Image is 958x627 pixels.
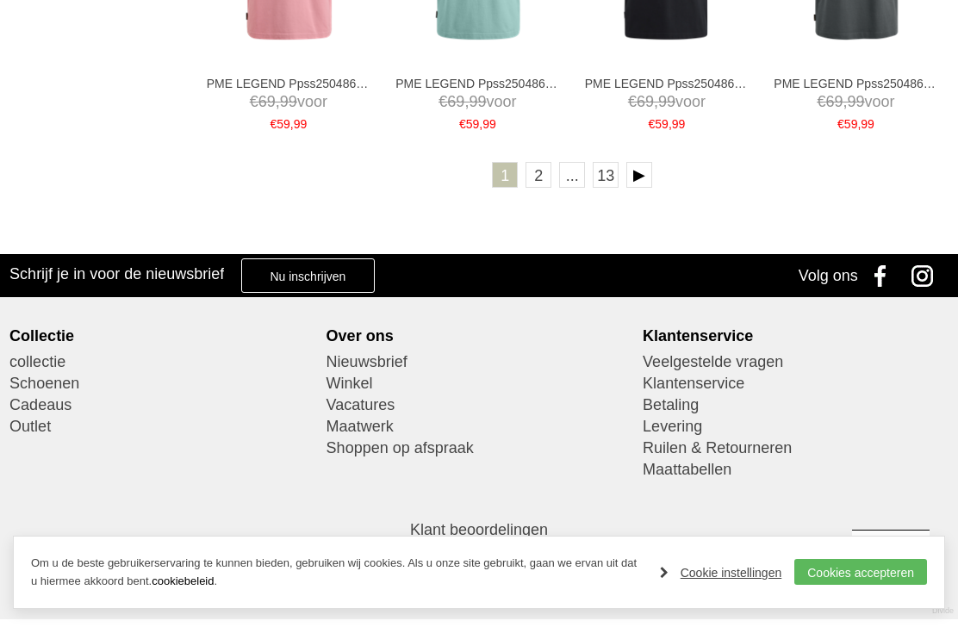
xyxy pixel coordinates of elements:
a: Schoenen [9,374,315,395]
span: € [628,94,637,111]
span: 59 [466,118,480,132]
a: Ruilen & Retourneren [643,438,949,460]
a: Maattabellen [643,460,949,481]
a: Instagram [905,255,949,298]
a: collectie [9,352,315,374]
h3: Schrijf je in voor de nieuwsbrief [9,265,224,284]
a: Veelgestelde vragen [643,352,949,374]
span: voor [774,92,937,114]
span: , [843,94,847,111]
span: € [250,94,258,111]
a: Maatwerk [327,417,632,438]
span: voor [395,92,559,114]
a: Nu inschrijven [241,259,374,294]
a: Cookie instellingen [660,561,782,587]
a: Betaling [643,395,949,417]
a: PME LEGEND Ppss2504867 [PERSON_NAME]'s [207,77,370,92]
span: 99 [294,118,308,132]
span: voor [585,92,749,114]
a: Vacatures [327,395,632,417]
a: Winkel [327,374,632,395]
span: € [459,118,466,132]
span: 69 [258,94,276,111]
a: Klantenservice [643,374,949,395]
span: € [270,118,277,132]
a: 2 [526,163,551,189]
span: , [669,118,672,132]
span: 99 [672,118,686,132]
span: voor [207,92,370,114]
span: , [479,118,482,132]
a: Cookies accepteren [794,560,927,586]
span: 59 [277,118,290,132]
a: Terug naar boven [852,531,930,608]
span: , [464,94,469,111]
span: 99 [658,94,675,111]
span: € [439,94,447,111]
a: Outlet [9,417,315,438]
a: 13 [593,163,619,189]
span: 59 [844,118,858,132]
a: cookiebeleid [152,575,214,588]
p: Om u de beste gebruikerservaring te kunnen bieden, gebruiken wij cookies. Als u onze site gebruik... [31,556,643,592]
span: ... [559,163,585,189]
span: , [276,94,280,111]
a: PME LEGEND Ppss2504867 [PERSON_NAME]'s [774,77,937,92]
span: 99 [482,118,496,132]
span: € [837,118,844,132]
a: PME LEGEND Ppss2504867 [PERSON_NAME]'s [585,77,749,92]
a: 1 [492,163,518,189]
span: € [649,118,656,132]
span: 99 [280,94,297,111]
span: 99 [861,118,874,132]
span: , [857,118,861,132]
span: , [654,94,658,111]
span: 99 [469,94,486,111]
div: Over ons [327,327,632,346]
span: 69 [447,94,464,111]
span: 59 [655,118,669,132]
span: 69 [637,94,654,111]
span: 69 [825,94,843,111]
span: , [290,118,294,132]
a: Levering [643,417,949,438]
span: 99 [847,94,864,111]
a: Facebook [862,255,905,298]
span: € [817,94,825,111]
div: Volg ons [799,255,858,298]
div: Collectie [9,327,315,346]
a: Shoppen op afspraak [327,438,632,460]
a: PME LEGEND Ppss2504867 [PERSON_NAME]'s [395,77,559,92]
a: Divide [932,601,954,623]
a: Nieuwsbrief [327,352,632,374]
div: Klantenservice [643,327,949,346]
a: Cadeaus [9,395,315,417]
